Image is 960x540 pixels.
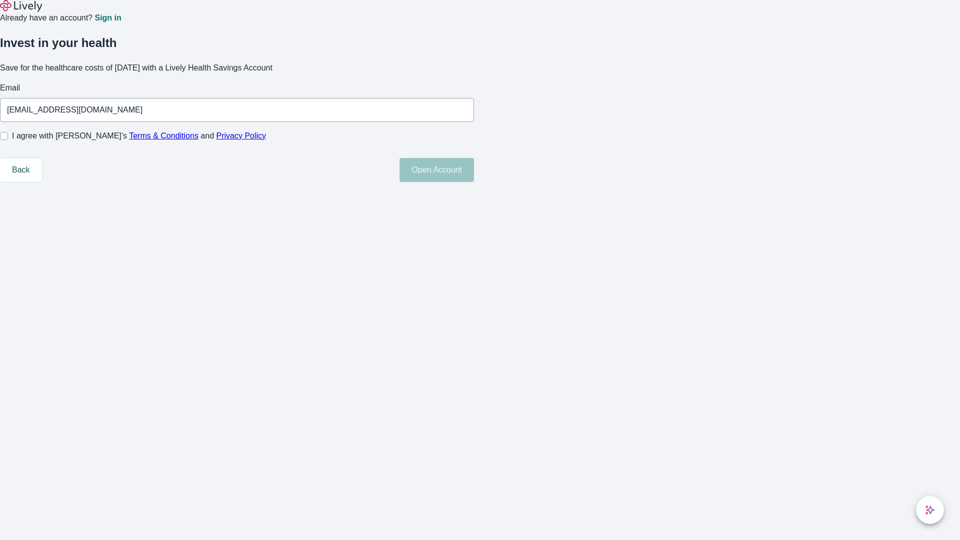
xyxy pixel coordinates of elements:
a: Sign in [94,14,121,22]
span: I agree with [PERSON_NAME]’s and [12,130,266,142]
svg: Lively AI Assistant [925,505,935,515]
a: Privacy Policy [216,131,266,140]
a: Terms & Conditions [129,131,198,140]
button: chat [916,496,944,524]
